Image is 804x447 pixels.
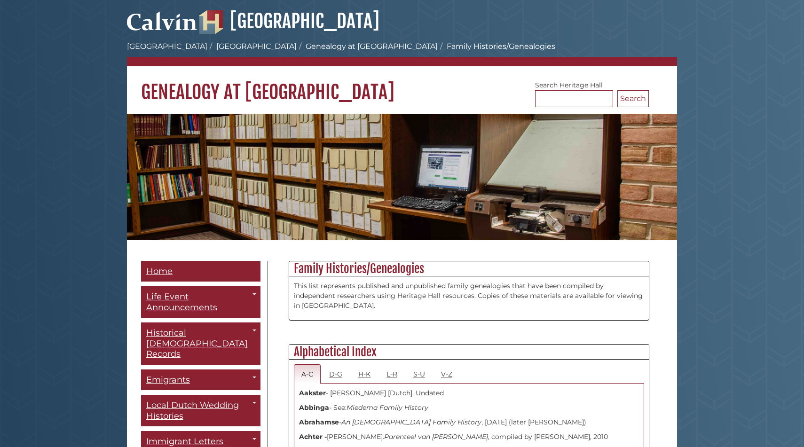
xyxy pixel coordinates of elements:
[216,42,297,51] a: [GEOGRAPHIC_DATA]
[146,328,248,359] span: Historical [DEMOGRAPHIC_DATA] Records
[146,266,173,276] span: Home
[127,66,677,104] h1: Genealogy at [GEOGRAPHIC_DATA]
[294,364,321,384] a: A-C
[146,400,239,421] span: Local Dutch Wedding Histories
[299,403,329,412] strong: Abbinga
[146,291,217,313] span: Life Event Announcements
[289,261,649,276] h2: Family Histories/Genealogies
[322,364,350,384] a: D-G
[127,41,677,66] nav: breadcrumb
[299,432,639,442] p: [PERSON_NAME]. , compiled by [PERSON_NAME], 2010
[341,418,481,426] i: An [DEMOGRAPHIC_DATA] Family History
[299,389,326,397] strong: Aakster
[146,375,190,385] span: Emigrants
[141,261,260,282] a: Home
[299,388,639,398] p: - [PERSON_NAME] [Dutch]. Undated
[127,8,197,34] img: Calvin
[306,42,438,51] a: Genealogy at [GEOGRAPHIC_DATA]
[141,286,260,318] a: Life Event Announcements
[199,9,379,33] a: [GEOGRAPHIC_DATA]
[127,22,197,30] a: Calvin University
[299,432,327,441] strong: Achter -
[299,403,639,413] p: - See:
[299,418,339,426] strong: Abrahamse
[406,364,433,384] a: S-U
[347,403,428,412] i: Miedema Family History
[351,364,378,384] a: H-K
[379,364,405,384] a: L-R
[141,395,260,426] a: Local Dutch Wedding Histories
[434,364,460,384] a: V-Z
[141,322,260,365] a: Historical [DEMOGRAPHIC_DATA] Records
[199,10,223,34] img: Hekman Library Logo
[289,345,649,360] h2: Alphabetical Index
[127,42,207,51] a: [GEOGRAPHIC_DATA]
[438,41,555,52] li: Family Histories/Genealogies
[146,436,223,447] span: Immigrant Letters
[299,417,639,427] p: - , [DATE] (later [PERSON_NAME])
[141,369,260,391] a: Emigrants
[617,90,649,107] button: Search
[384,432,488,441] i: Parenteel van [PERSON_NAME]
[294,281,644,311] p: This list represents published and unpublished family genealogies that have been compiled by inde...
